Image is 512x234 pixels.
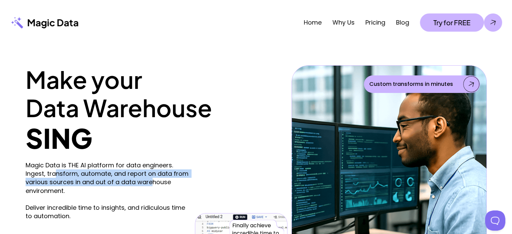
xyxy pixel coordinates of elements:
p: Custom transforms in minutes [369,80,453,88]
a: Home [304,18,321,27]
p: Magic Data is THE AI platform for data engineers. Ingest, transform, automate, and report on data... [26,161,192,220]
iframe: Toggle Customer Support [485,210,505,231]
a: Custom transforms in minutes [364,75,480,93]
h1: Make your Data Warehouse [26,65,287,122]
p: Magic Data [27,16,78,29]
a: Why Us [332,18,354,27]
a: Blog [396,18,409,27]
p: Try for FREE [433,19,470,27]
a: Try for FREE [420,13,502,32]
a: Pricing [365,18,385,27]
strong: SING [26,121,92,155]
